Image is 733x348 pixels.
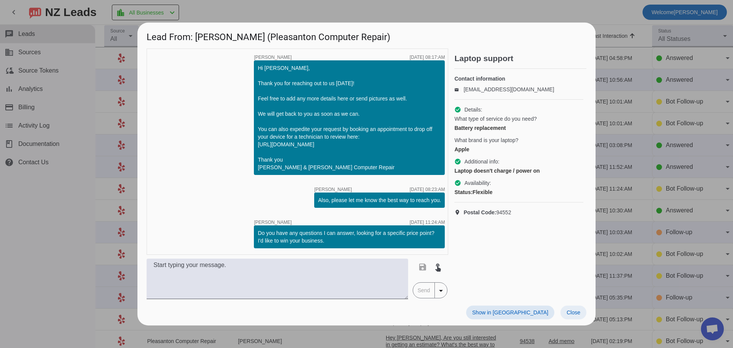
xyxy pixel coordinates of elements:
button: Show in [GEOGRAPHIC_DATA] [466,306,554,319]
div: Also, please let me know the best way to reach you.​ [318,196,441,204]
div: [DATE] 08:17:AM [410,55,445,60]
div: [DATE] 08:23:AM [410,187,445,192]
mat-icon: touch_app [433,262,442,272]
div: Flexible [454,188,583,196]
span: Additional info: [464,158,499,165]
span: [PERSON_NAME] [314,187,352,192]
mat-icon: check_circle [454,106,461,113]
mat-icon: location_on [454,209,463,215]
div: Hi [PERSON_NAME], Thank you for reaching out to us [DATE]! Feel free to add any more details here... [258,64,441,171]
span: [PERSON_NAME] [254,55,292,60]
div: Apple [454,146,583,153]
h1: Lead From: [PERSON_NAME] (Pleasanton Computer Repair) [137,23,596,48]
span: Details: [464,106,482,113]
div: Battery replacement [454,124,583,132]
h4: Contact information [454,75,583,83]
div: Do you have any questions I can answer, looking for a specific price point? I'd like to win your ... [258,229,441,244]
span: Close [567,309,580,316]
a: [EMAIL_ADDRESS][DOMAIN_NAME] [463,86,554,92]
strong: Status: [454,189,472,195]
mat-icon: arrow_drop_down [436,286,446,295]
button: Close [560,306,586,319]
span: [PERSON_NAME] [254,220,292,225]
div: [DATE] 11:24:AM [410,220,445,225]
span: What type of service do you need? [454,115,537,123]
h2: Laptop support [454,55,586,62]
mat-icon: check_circle [454,158,461,165]
mat-icon: email [454,87,463,91]
span: Availability: [464,179,491,187]
strong: Postal Code: [463,209,496,215]
div: Laptop doesn't charge / power on [454,167,583,175]
mat-icon: check_circle [454,180,461,186]
span: Show in [GEOGRAPHIC_DATA] [472,309,548,316]
span: What brand is your laptop? [454,136,518,144]
span: 94552 [463,209,511,216]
